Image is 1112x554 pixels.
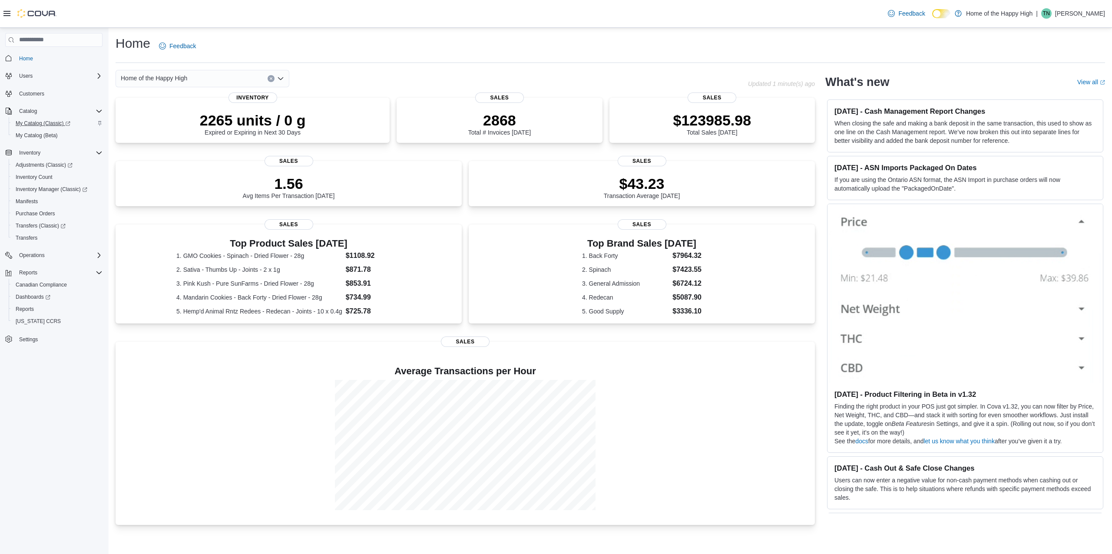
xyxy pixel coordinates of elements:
[966,8,1033,19] p: Home of the Happy High
[19,73,33,79] span: Users
[200,112,306,129] p: 2265 units / 0 g
[19,252,45,259] span: Operations
[9,129,106,142] button: My Catalog (Beta)
[265,219,313,230] span: Sales
[16,88,103,99] span: Customers
[1077,79,1105,86] a: View allExternal link
[16,106,40,116] button: Catalog
[9,220,106,232] a: Transfers (Classic)
[243,175,335,192] p: 1.56
[884,5,928,22] a: Feedback
[2,333,106,345] button: Settings
[12,208,59,219] a: Purchase Orders
[672,251,702,261] dd: $7964.32
[2,249,106,261] button: Operations
[16,250,48,261] button: Operations
[9,291,106,303] a: Dashboards
[16,53,103,64] span: Home
[834,476,1096,502] p: Users can now enter a negative value for non-cash payment methods when cashing out or closing the...
[1043,8,1050,19] span: TN
[672,264,702,275] dd: $7423.55
[2,147,106,159] button: Inventory
[176,238,401,249] h3: Top Product Sales [DATE]
[12,233,103,243] span: Transfers
[16,148,44,158] button: Inventory
[1041,8,1052,19] div: Tammy Neff
[265,156,313,166] span: Sales
[12,172,56,182] a: Inventory Count
[475,92,524,103] span: Sales
[468,112,531,129] p: 2868
[9,117,106,129] a: My Catalog (Classic)
[16,267,41,278] button: Reports
[346,278,401,289] dd: $853.91
[12,280,103,290] span: Canadian Compliance
[16,250,103,261] span: Operations
[834,119,1096,145] p: When closing the safe and making a bank deposit in the same transaction, this used to show as one...
[169,42,196,50] span: Feedback
[834,464,1096,472] h3: [DATE] - Cash Out & Safe Close Changes
[9,208,106,220] button: Purchase Orders
[19,336,38,343] span: Settings
[12,172,103,182] span: Inventory Count
[277,75,284,82] button: Open list of options
[5,49,103,368] nav: Complex example
[441,336,490,347] span: Sales
[16,306,34,313] span: Reports
[16,334,41,345] a: Settings
[16,106,103,116] span: Catalog
[16,222,66,229] span: Transfers (Classic)
[16,71,36,81] button: Users
[582,265,669,274] dt: 2. Spinach
[346,251,401,261] dd: $1108.92
[12,196,103,207] span: Manifests
[9,279,106,291] button: Canadian Compliance
[2,52,106,65] button: Home
[12,304,103,314] span: Reports
[12,316,64,326] a: [US_STATE] CCRS
[16,174,53,181] span: Inventory Count
[12,292,103,302] span: Dashboards
[582,251,669,260] dt: 1. Back Forty
[116,35,150,52] h1: Home
[176,251,342,260] dt: 1. GMO Cookies - Spinach - Dried Flower - 28g
[9,232,106,244] button: Transfers
[176,279,342,288] dt: 3. Pink Kush - Pure SunFarms - Dried Flower - 28g
[16,89,48,99] a: Customers
[16,318,61,325] span: [US_STATE] CCRS
[16,132,58,139] span: My Catalog (Beta)
[9,315,106,327] button: [US_STATE] CCRS
[12,160,76,170] a: Adjustments (Classic)
[12,316,103,326] span: Washington CCRS
[1055,8,1105,19] p: [PERSON_NAME]
[834,175,1096,193] p: If you are using the Ontario ASN format, the ASN Import in purchase orders will now automatically...
[9,183,106,195] a: Inventory Manager (Classic)
[12,118,103,129] span: My Catalog (Classic)
[834,163,1096,172] h3: [DATE] - ASN Imports Packaged On Dates
[12,160,103,170] span: Adjustments (Classic)
[16,281,67,288] span: Canadian Compliance
[582,279,669,288] dt: 3. General Admission
[16,186,87,193] span: Inventory Manager (Classic)
[604,175,680,199] div: Transaction Average [DATE]
[12,292,54,302] a: Dashboards
[12,233,41,243] a: Transfers
[834,390,1096,399] h3: [DATE] - Product Filtering in Beta in v1.32
[16,162,73,168] span: Adjustments (Classic)
[19,108,37,115] span: Catalog
[16,210,55,217] span: Purchase Orders
[19,90,44,97] span: Customers
[16,53,36,64] a: Home
[268,75,275,82] button: Clear input
[672,306,702,317] dd: $3336.10
[582,293,669,302] dt: 4. Redecan
[672,292,702,303] dd: $5087.90
[1100,80,1105,85] svg: External link
[176,293,342,302] dt: 4. Mandarin Cookies - Back Forty - Dried Flower - 28g
[892,420,930,427] em: Beta Features
[12,280,70,290] a: Canadian Compliance
[923,438,994,445] a: let us know what you think
[2,267,106,279] button: Reports
[176,307,342,316] dt: 5. Hemp'd Animal Rntz Redees - Redecan - Joints - 10 x 0.4g
[156,37,199,55] a: Feedback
